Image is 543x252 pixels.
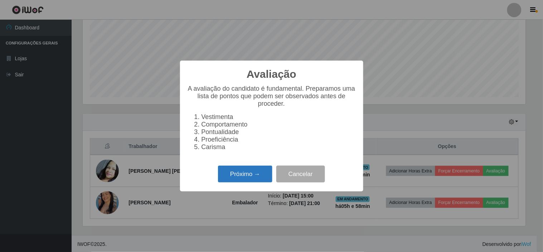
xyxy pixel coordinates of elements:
p: A avaliação do candidato é fundamental. Preparamos uma lista de pontos que podem ser observados a... [187,85,356,108]
button: Cancelar [276,166,325,182]
li: Carisma [202,143,356,151]
li: Comportamento [202,121,356,128]
h2: Avaliação [247,68,296,81]
button: Próximo → [218,166,272,182]
li: Vestimenta [202,113,356,121]
li: Proeficiência [202,136,356,143]
li: Pontualidade [202,128,356,136]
